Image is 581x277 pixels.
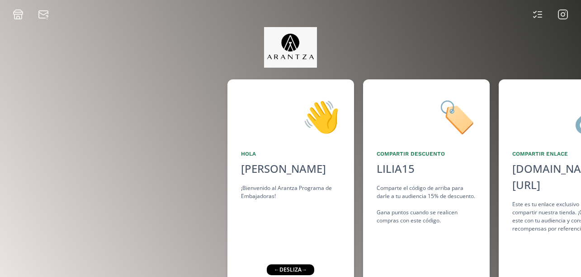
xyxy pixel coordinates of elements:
div: [PERSON_NAME] [241,161,340,177]
img: jpq5Bx5xx2a5 [264,27,317,68]
div: ¡Bienvenido al Arantza Programa de Embajadoras! [241,184,340,200]
div: Compartir Descuento [377,150,476,158]
div: Comparte el código de arriba para darle a tu audiencia 15% de descuento. Gana puntos cuando se re... [377,184,476,225]
div: LILIA15 [377,161,415,177]
div: 👋 [241,93,340,139]
div: Hola [241,150,340,158]
div: 🏷️ [377,93,476,139]
div: ← desliza → [267,264,314,275]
